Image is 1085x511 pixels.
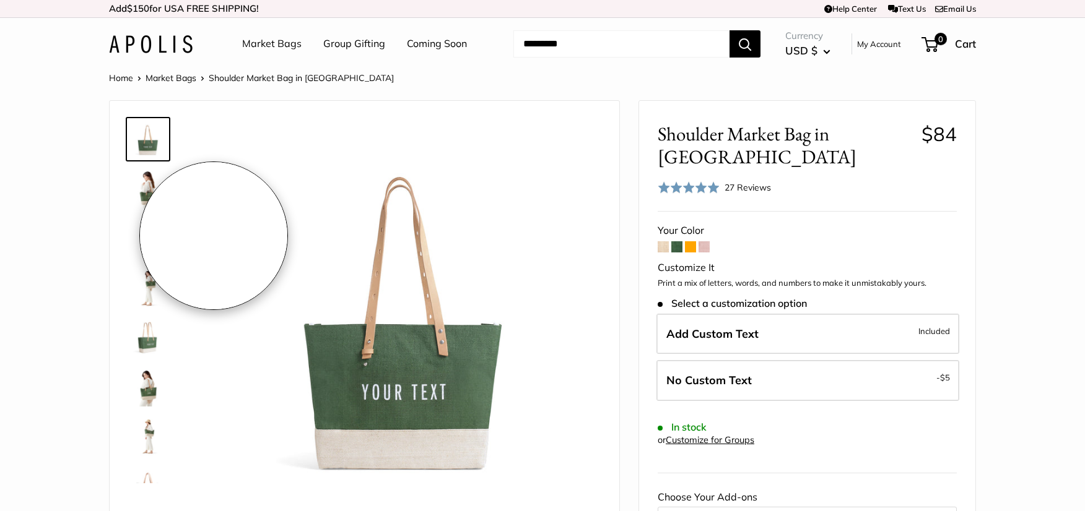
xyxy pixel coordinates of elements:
[128,416,168,456] img: Shoulder Market Bag in Field Green
[785,44,817,57] span: USD $
[940,372,950,382] span: $5
[935,33,947,45] span: 0
[407,35,467,53] a: Coming Soon
[209,72,394,84] span: Shoulder Market Bag in [GEOGRAPHIC_DATA]
[126,315,170,359] a: Shoulder Market Bag in Field Green
[323,35,385,53] a: Group Gifting
[658,432,754,449] div: or
[658,298,807,309] span: Select a customization option
[658,277,957,290] p: Print a mix of letters, words, and numbers to make it unmistakably yours.
[513,30,730,58] input: Search...
[922,122,957,146] span: $84
[126,117,170,161] a: Shoulder Market Bag in Field Green
[126,463,170,508] a: Shoulder Market Bag in Field Green
[666,373,752,387] span: No Custom Text
[785,41,830,61] button: USD $
[923,34,976,54] a: 0 Cart
[126,216,170,260] a: Shoulder Market Bag in Field Green
[128,268,168,307] img: Shoulder Market Bag in Field Green
[857,36,901,51] a: My Account
[128,317,168,357] img: Shoulder Market Bag in Field Green
[128,218,168,258] img: Shoulder Market Bag in Field Green
[955,37,976,50] span: Cart
[128,367,168,406] img: Shoulder Market Bag in Field Green
[126,414,170,458] a: Shoulder Market Bag in Field Green
[128,169,168,208] img: Shoulder Market Bag in Field Green
[725,182,771,193] span: 27 Reviews
[209,119,601,511] img: Shoulder Market Bag in Field Green
[658,259,957,277] div: Customize It
[146,72,196,84] a: Market Bags
[936,370,950,385] span: -
[918,324,950,338] span: Included
[128,466,168,505] img: Shoulder Market Bag in Field Green
[109,35,193,53] img: Apolis
[126,364,170,409] a: Shoulder Market Bag in Field Green
[127,2,149,14] span: $150
[242,35,302,53] a: Market Bags
[666,434,754,445] a: Customize for Groups
[666,327,759,341] span: Add Custom Text
[935,4,976,14] a: Email Us
[785,27,830,45] span: Currency
[658,122,912,168] span: Shoulder Market Bag in [GEOGRAPHIC_DATA]
[109,70,394,86] nav: Breadcrumb
[658,221,957,240] div: Your Color
[656,360,959,401] label: Leave Blank
[824,4,877,14] a: Help Center
[656,314,959,354] label: Add Custom Text
[128,119,168,159] img: Shoulder Market Bag in Field Green
[730,30,760,58] button: Search
[126,166,170,211] a: Shoulder Market Bag in Field Green
[888,4,926,14] a: Text Us
[126,265,170,310] a: Shoulder Market Bag in Field Green
[109,72,133,84] a: Home
[658,421,707,433] span: In stock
